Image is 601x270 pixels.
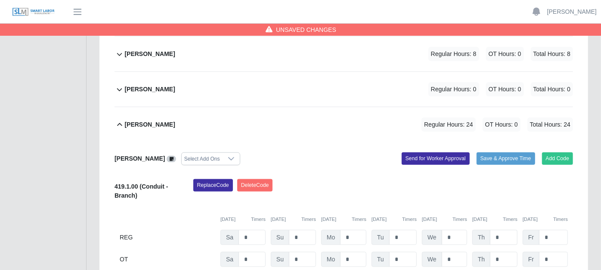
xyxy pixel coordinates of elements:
span: We [422,230,442,245]
button: ReplaceCode [193,179,233,191]
b: [PERSON_NAME] [124,120,175,129]
span: Regular Hours: 24 [421,118,476,132]
span: Th [472,230,490,245]
div: [DATE] [472,216,517,223]
span: Su [271,230,289,245]
div: REG [120,230,215,245]
a: View/Edit Notes [167,155,176,162]
img: SLM Logo [12,7,55,17]
button: Timers [402,216,417,223]
div: OT [120,252,215,267]
span: Fr [523,252,539,267]
button: DeleteCode [237,179,273,191]
button: Send for Worker Approval [402,152,470,164]
span: Regular Hours: 8 [428,47,479,61]
div: [DATE] [321,216,366,223]
button: Timers [553,216,568,223]
span: Tu [372,230,390,245]
span: Fr [523,230,539,245]
span: Total Hours: 8 [531,47,573,61]
button: Add Code [542,152,573,164]
button: Timers [251,216,266,223]
button: Timers [352,216,366,223]
div: [DATE] [372,216,417,223]
span: Total Hours: 24 [527,118,573,132]
span: Tu [372,252,390,267]
button: Save & Approve Time [477,152,535,164]
div: [DATE] [220,216,266,223]
span: Mo [321,230,341,245]
b: [PERSON_NAME] [124,85,175,94]
button: [PERSON_NAME] Regular Hours: 8 OT Hours: 0 Total Hours: 8 [115,37,573,71]
span: We [422,252,442,267]
button: [PERSON_NAME] Regular Hours: 24 OT Hours: 0 Total Hours: 24 [115,107,573,142]
div: [DATE] [271,216,316,223]
span: Unsaved Changes [276,25,336,34]
b: [PERSON_NAME] [124,50,175,59]
div: Select Add Ons [182,153,223,165]
div: [DATE] [422,216,467,223]
span: OT Hours: 0 [486,47,524,61]
span: OT Hours: 0 [483,118,520,132]
button: Timers [503,216,517,223]
b: [PERSON_NAME] [115,155,165,162]
span: Regular Hours: 0 [428,82,479,96]
b: 419.1.00 (Conduit - Branch) [115,183,168,199]
span: Sa [220,230,239,245]
span: Sa [220,252,239,267]
span: Mo [321,252,341,267]
span: Th [472,252,490,267]
button: Timers [301,216,316,223]
div: [DATE] [523,216,568,223]
span: Su [271,252,289,267]
a: [PERSON_NAME] [547,7,597,16]
span: OT Hours: 0 [486,82,524,96]
button: Timers [452,216,467,223]
span: Total Hours: 0 [531,82,573,96]
button: [PERSON_NAME] Regular Hours: 0 OT Hours: 0 Total Hours: 0 [115,72,573,107]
